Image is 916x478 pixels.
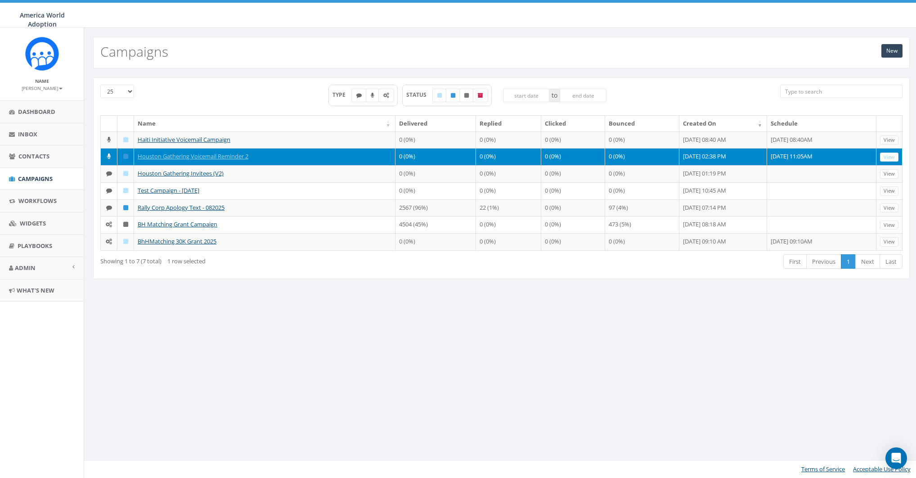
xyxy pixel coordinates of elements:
[880,254,903,269] a: Last
[679,216,767,233] td: [DATE] 08:18 AM
[395,182,476,199] td: 0 (0%)
[679,199,767,216] td: [DATE] 07:14 PM
[332,91,352,99] span: TYPE
[395,165,476,182] td: 0 (0%)
[880,169,898,179] a: View
[605,131,680,149] td: 0 (0%)
[679,131,767,149] td: [DATE] 08:40 AM
[605,165,680,182] td: 0 (0%)
[476,199,542,216] td: 22 (1%)
[123,171,128,176] i: Draft
[476,148,542,165] td: 0 (0%)
[605,233,680,250] td: 0 (0%)
[123,188,128,194] i: Draft
[106,205,112,211] i: Text SMS
[464,93,469,98] i: Unpublished
[605,148,680,165] td: 0 (0%)
[806,254,841,269] a: Previous
[679,148,767,165] td: [DATE] 02:38 PM
[138,169,224,177] a: Houston Gathering Invitees (V2)
[22,84,63,92] a: [PERSON_NAME]
[476,131,542,149] td: 0 (0%)
[451,93,455,98] i: Published
[371,93,374,98] i: Ringless Voice Mail
[106,221,112,227] i: Automated Message
[855,254,880,269] a: Next
[767,148,876,165] td: [DATE] 11:05AM
[100,253,427,266] div: Showing 1 to 7 (7 total)
[100,44,168,59] h2: Campaigns
[541,199,605,216] td: 0 (0%)
[885,447,907,469] div: Open Intercom Messenger
[767,131,876,149] td: [DATE] 08:40AM
[476,233,542,250] td: 0 (0%)
[679,165,767,182] td: [DATE] 01:19 PM
[476,216,542,233] td: 0 (0%)
[378,89,394,102] label: Automated Message
[138,203,225,212] a: Rally Corp Apology Text - 082025
[459,89,474,102] label: Unpublished
[767,116,876,131] th: Schedule
[549,89,560,102] span: to
[22,85,63,91] small: [PERSON_NAME]
[15,264,36,272] span: Admin
[406,91,433,99] span: STATUS
[123,221,128,227] i: Unpublished
[395,233,476,250] td: 0 (0%)
[107,153,111,159] i: Ringless Voice Mail
[356,93,362,98] i: Text SMS
[541,182,605,199] td: 0 (0%)
[123,137,128,143] i: Draft
[541,131,605,149] td: 0 (0%)
[432,89,447,102] label: Draft
[17,286,54,294] span: What's New
[138,237,216,245] a: BhHMatching 30K Grant 2025
[351,89,367,102] label: Text SMS
[880,221,898,230] a: View
[605,199,680,216] td: 97 (4%)
[841,254,856,269] a: 1
[366,89,379,102] label: Ringless Voice Mail
[18,175,53,183] span: Campaigns
[881,44,903,58] a: New
[767,233,876,250] td: [DATE] 09:10AM
[780,85,903,98] input: Type to search
[123,205,128,211] i: Published
[123,153,128,159] i: Published
[783,254,807,269] a: First
[476,116,542,131] th: Replied
[437,93,442,98] i: Draft
[167,257,206,265] span: 1 row selected
[35,78,49,84] small: Name
[395,216,476,233] td: 4504 (45%)
[138,220,217,228] a: BH Matching Grant Campaign
[473,89,488,102] label: Archived
[20,219,46,227] span: Widgets
[801,465,845,473] a: Terms of Service
[138,135,230,144] a: Haiti Initiative Voicemail Campaign
[18,130,37,138] span: Inbox
[541,165,605,182] td: 0 (0%)
[541,148,605,165] td: 0 (0%)
[106,188,112,194] i: Text SMS
[503,89,550,102] input: start date
[541,233,605,250] td: 0 (0%)
[395,131,476,149] td: 0 (0%)
[679,182,767,199] td: [DATE] 10:45 AM
[605,216,680,233] td: 473 (5%)
[853,465,911,473] a: Acceptable Use Policy
[123,239,128,244] i: Draft
[679,233,767,250] td: [DATE] 09:10 AM
[880,135,898,145] a: View
[679,116,767,131] th: Created On: activate to sort column ascending
[395,148,476,165] td: 0 (0%)
[383,93,389,98] i: Automated Message
[880,153,898,162] a: View
[395,199,476,216] td: 2567 (96%)
[20,11,65,28] span: America World Adoption
[476,165,542,182] td: 0 (0%)
[18,108,55,116] span: Dashboard
[880,237,898,247] a: View
[541,216,605,233] td: 0 (0%)
[880,186,898,196] a: View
